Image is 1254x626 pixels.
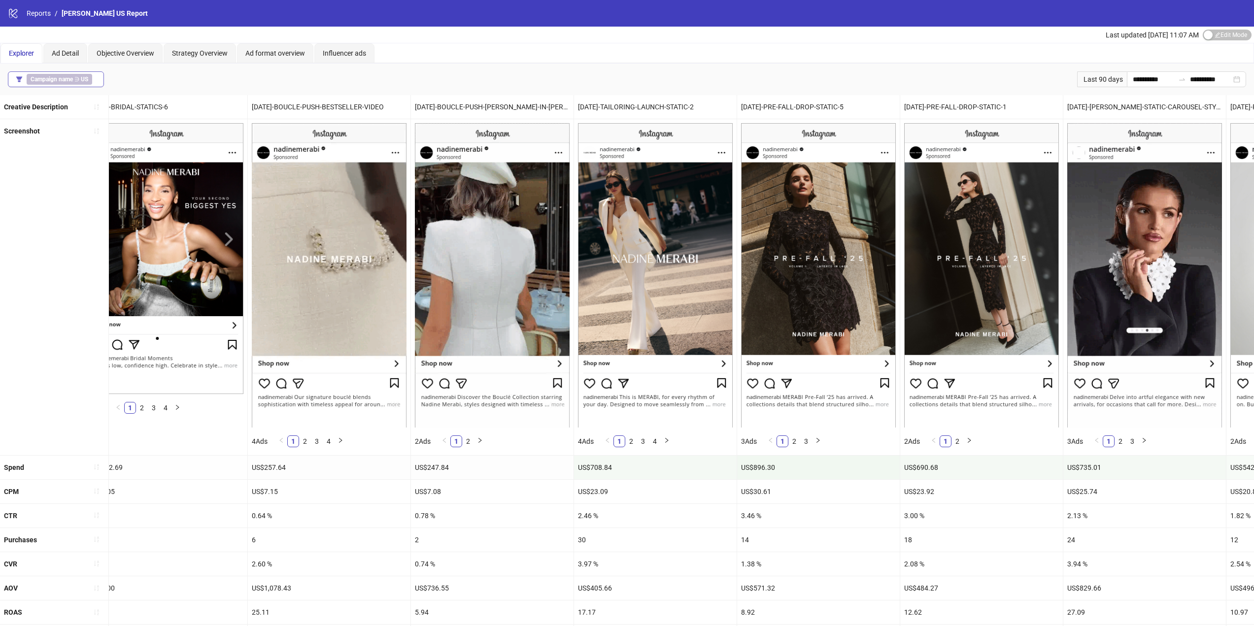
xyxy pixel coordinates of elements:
b: Screenshot [4,127,40,135]
li: Previous Page [439,435,450,447]
li: 1 [940,435,951,447]
li: 1 [613,435,625,447]
div: 2.13 % [1063,504,1226,527]
div: 3.00 % [900,504,1063,527]
div: US$690.68 [900,456,1063,479]
a: 1 [451,436,462,447]
div: US$7.15 [248,480,410,503]
a: 4 [323,436,334,447]
li: 4 [649,435,661,447]
img: Screenshot 120230876437700780 [741,123,896,427]
span: Ad format overview [245,49,305,57]
li: 2 [788,435,800,447]
div: 3.97 % [574,552,737,576]
a: 3 [148,402,159,413]
li: 2 [136,402,148,414]
button: left [602,435,613,447]
img: Screenshot 120226256331300780 [89,123,243,394]
b: CTR [4,512,17,520]
li: Previous Page [928,435,940,447]
div: US$1,078.43 [248,576,410,600]
span: left [1094,437,1100,443]
span: sort-ascending [93,560,100,567]
li: 4 [323,435,335,447]
button: left [439,435,450,447]
b: CPM [4,488,19,495]
a: 3 [1127,436,1138,447]
span: Influencer ads [323,49,366,57]
span: sort-ascending [93,488,100,494]
li: 3 [1126,435,1138,447]
button: Campaign name ∋ US [8,71,104,87]
span: sort-ascending [93,585,100,592]
div: 0.64 % [248,504,410,527]
div: [DATE]-BOUCLE-PUSH-[PERSON_NAME]-IN-[PERSON_NAME] [411,95,574,119]
button: right [963,435,975,447]
li: 1 [287,435,299,447]
li: 2 [1115,435,1126,447]
b: Purchases [4,536,37,544]
div: 24 [1063,528,1226,552]
li: 1 [1103,435,1115,447]
span: right [815,437,821,443]
li: 1 [124,402,136,414]
li: Next Page [1138,435,1150,447]
a: 1 [125,402,136,413]
div: 0 [85,528,247,552]
img: Screenshot 120232337176710780 [415,123,570,427]
a: 2 [626,436,637,447]
button: right [335,435,346,447]
b: ROAS [4,608,22,616]
div: US$0.00 [85,576,247,600]
li: 1 [777,435,788,447]
li: Next Page [963,435,975,447]
div: 25.11 [248,600,410,624]
img: Screenshot 120231780321270780 [1067,123,1222,427]
span: right [1141,437,1147,443]
span: Objective Overview [97,49,154,57]
div: 5.94 [411,600,574,624]
div: US$736.55 [411,576,574,600]
div: 14 [737,528,900,552]
img: Screenshot 120227514201110780 [578,123,733,427]
li: Next Page [171,402,183,414]
div: US$25.74 [1063,480,1226,503]
div: US$23.09 [574,480,737,503]
div: 3.46 % [737,504,900,527]
a: 1 [288,436,299,447]
a: 2 [463,436,474,447]
b: AOV [4,584,18,592]
b: US [81,76,88,83]
span: sort-ascending [93,609,100,616]
a: 1 [1103,436,1114,447]
div: US$257.64 [248,456,410,479]
li: 4 [160,402,171,414]
a: 2 [789,436,800,447]
div: US$4.05 [85,480,247,503]
a: 2 [1115,436,1126,447]
button: right [661,435,673,447]
a: 1 [777,436,788,447]
span: [PERSON_NAME] US Report [62,9,148,17]
a: 3 [801,436,812,447]
button: right [171,402,183,414]
div: 2.46 % [574,504,737,527]
span: 4 Ads [578,437,594,445]
span: Explorer [9,49,34,57]
img: Screenshot 120232198811340780 [252,123,407,427]
li: 2 [299,435,311,447]
div: US$152.69 [85,456,247,479]
div: Last 90 days [1077,71,1127,87]
a: 3 [311,436,322,447]
span: 2 Ads [904,437,920,445]
a: 1 [614,436,625,447]
div: 2 [411,528,574,552]
div: 17.17 [574,600,737,624]
div: 0.74 % [411,552,574,576]
li: Previous Page [112,402,124,414]
span: Strategy Overview [172,49,228,57]
div: US$829.66 [1063,576,1226,600]
div: US$484.27 [900,576,1063,600]
span: sort-ascending [93,512,100,519]
span: right [338,437,343,443]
